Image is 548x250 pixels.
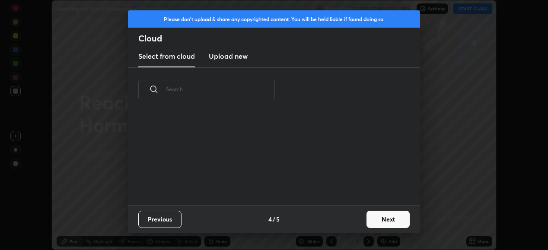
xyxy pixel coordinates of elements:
input: Search [166,71,275,108]
h2: Cloud [138,33,420,44]
h4: 5 [276,215,280,224]
h3: Upload new [209,51,248,61]
div: grid [128,109,410,205]
h4: / [273,215,275,224]
div: Please don't upload & share any copyrighted content. You will be held liable if found doing so. [128,10,420,28]
h3: Select from cloud [138,51,195,61]
button: Previous [138,211,182,228]
h4: 4 [268,215,272,224]
button: Next [366,211,410,228]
